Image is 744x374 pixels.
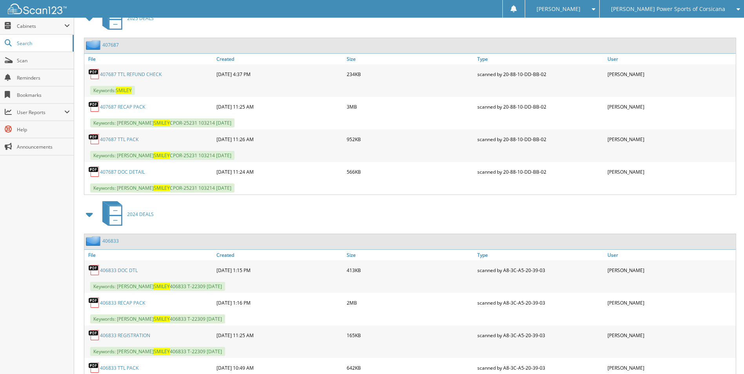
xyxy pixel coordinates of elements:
[215,131,345,147] div: [DATE] 11:26 AM
[606,66,736,82] div: [PERSON_NAME]
[8,4,67,14] img: scan123-logo-white.svg
[606,262,736,278] div: [PERSON_NAME]
[86,236,102,246] img: folder2.png
[215,66,345,82] div: [DATE] 4:37 PM
[100,365,138,371] a: 406833 TTL PACK
[345,327,475,343] div: 165KB
[606,327,736,343] div: [PERSON_NAME]
[475,99,606,114] div: scanned by 20-88-10-DD-BB-02
[127,15,154,22] span: 2025 DEALS
[84,250,215,260] a: File
[90,314,225,323] span: Keywords: [PERSON_NAME] 406833 T-22309 [DATE]
[215,327,345,343] div: [DATE] 11:25 AM
[88,68,100,80] img: PDF.png
[215,295,345,310] div: [DATE] 1:16 PM
[606,131,736,147] div: [PERSON_NAME]
[100,103,145,110] a: 407687 RECAP PACK
[475,262,606,278] div: scanned by A8-3C-A5-20-39-03
[100,71,162,78] a: 407687 TTL REFUND CHECK
[345,66,475,82] div: 234KB
[215,164,345,180] div: [DATE] 11:24 AM
[215,250,345,260] a: Created
[90,86,135,95] span: Keywords:
[154,152,170,159] span: SMILEY
[154,185,170,191] span: SMILEY
[86,40,102,50] img: folder2.png
[215,262,345,278] div: [DATE] 1:15 PM
[88,362,100,374] img: PDF.png
[17,109,64,116] span: User Reports
[345,295,475,310] div: 2MB
[154,348,170,355] span: SMILEY
[127,211,154,218] span: 2024 DEALS
[100,267,138,274] a: 406833 DOC DTL
[17,23,64,29] span: Cabinets
[345,54,475,64] a: Size
[154,316,170,322] span: SMILEY
[88,101,100,113] img: PDF.png
[84,54,215,64] a: File
[154,283,170,290] span: SMILEY
[215,54,345,64] a: Created
[345,131,475,147] div: 952KB
[475,164,606,180] div: scanned by 20-88-10-DD-BB-02
[90,282,225,291] span: Keywords: [PERSON_NAME] 406833 T-22309 [DATE]
[88,329,100,341] img: PDF.png
[606,295,736,310] div: [PERSON_NAME]
[475,250,606,260] a: Type
[100,332,150,339] a: 406833 REGISTRATION
[17,143,70,150] span: Announcements
[98,199,154,230] a: 2024 DEALS
[17,74,70,81] span: Reminders
[102,42,119,48] a: 407687
[345,250,475,260] a: Size
[17,92,70,98] span: Bookmarks
[345,164,475,180] div: 566KB
[475,131,606,147] div: scanned by 20-88-10-DD-BB-02
[100,169,145,175] a: 407687 DOC DETAIL
[116,87,132,94] span: SMILEY
[606,250,736,260] a: User
[475,66,606,82] div: scanned by 20-88-10-DD-BB-02
[88,264,100,276] img: PDF.png
[475,54,606,64] a: Type
[215,99,345,114] div: [DATE] 11:25 AM
[537,7,580,11] span: [PERSON_NAME]
[17,57,70,64] span: Scan
[90,183,235,192] span: Keywords: [PERSON_NAME] CPOR-25231 103214 [DATE]
[88,166,100,178] img: PDF.png
[17,126,70,133] span: Help
[88,133,100,145] img: PDF.png
[606,164,736,180] div: [PERSON_NAME]
[102,238,119,244] a: 406833
[475,327,606,343] div: scanned by A8-3C-A5-20-39-03
[154,120,170,126] span: SMILEY
[88,297,100,309] img: PDF.png
[17,40,69,47] span: Search
[345,99,475,114] div: 3MB
[100,300,145,306] a: 406833 RECAP PACK
[475,295,606,310] div: scanned by A8-3C-A5-20-39-03
[90,118,235,127] span: Keywords: [PERSON_NAME] CPOR-25231 103214 [DATE]
[90,151,235,160] span: Keywords: [PERSON_NAME] CPOR-25231 103214 [DATE]
[90,347,225,356] span: Keywords: [PERSON_NAME] 406833 T-22309 [DATE]
[606,54,736,64] a: User
[606,99,736,114] div: [PERSON_NAME]
[345,262,475,278] div: 413KB
[98,3,154,34] a: 2025 DEALS
[100,136,138,143] a: 407687 TTL PACK
[611,7,725,11] span: [PERSON_NAME] Power Sports of Corsicana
